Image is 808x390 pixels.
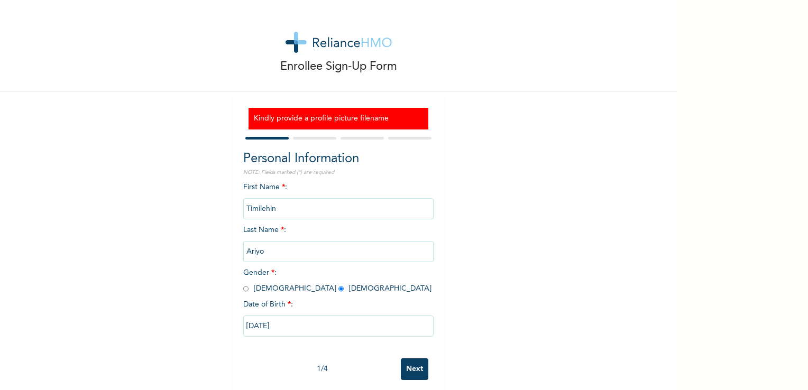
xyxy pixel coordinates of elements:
p: NOTE: Fields marked (*) are required [243,169,434,177]
input: Enter your first name [243,198,434,219]
input: DD-MM-YYYY [243,315,434,337]
span: Last Name : [243,226,434,255]
span: Date of Birth : [243,299,293,310]
div: 1 / 4 [243,364,401,375]
h2: Personal Information [243,150,434,169]
span: First Name : [243,183,434,212]
h3: Kindly provide a profile picture filename [254,113,423,124]
img: logo [286,32,392,53]
input: Next [401,358,428,380]
span: Gender : [DEMOGRAPHIC_DATA] [DEMOGRAPHIC_DATA] [243,269,431,292]
p: Enrollee Sign-Up Form [280,58,397,76]
input: Enter your last name [243,241,434,262]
